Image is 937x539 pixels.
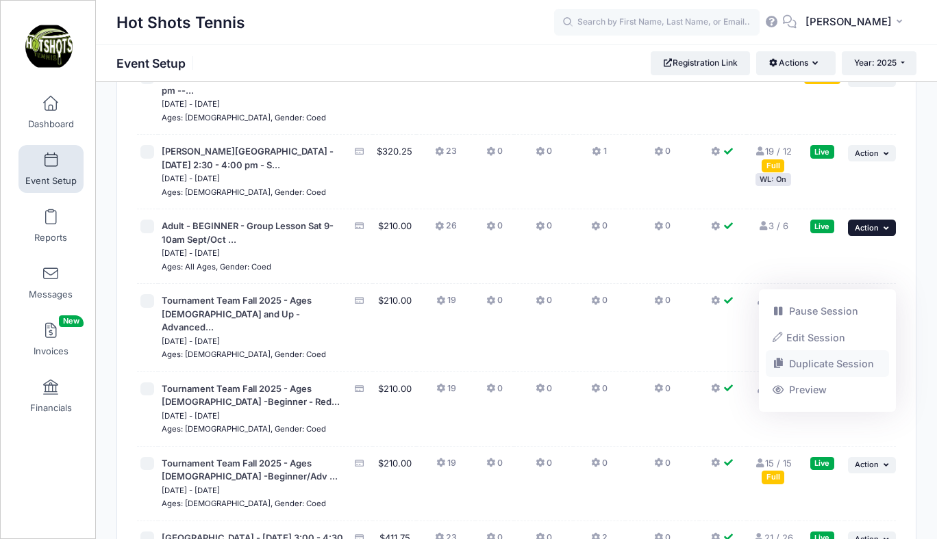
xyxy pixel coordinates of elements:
[162,220,334,245] span: Adult - BEGINNER - Group Lesson Sat 9-10am Sept/Oct ...
[762,471,784,484] div: Full
[373,135,416,209] td: $320.25
[592,145,606,165] button: 1
[848,145,896,161] button: Action
[162,337,220,346] small: [DATE] - [DATE]
[591,294,608,314] button: 0
[162,174,220,183] small: [DATE] - [DATE]
[754,146,792,170] a: 19 / 12 Full
[162,146,334,170] span: [PERSON_NAME][GEOGRAPHIC_DATA] - [DATE] 2:30 - 4:00 pm - S...
[435,145,457,165] button: 23
[18,315,84,363] a: InvoicesNew
[855,223,879,233] span: Action
[353,222,364,231] i: Accepting Credit Card Payments
[1,14,97,79] a: Hot Shots Tennis
[536,220,552,239] button: 0
[18,145,84,193] a: Event Setup
[654,145,671,165] button: 0
[651,51,750,75] a: Registration Link
[18,259,84,306] a: Messages
[25,175,77,187] span: Event Setup
[766,351,890,377] a: Duplicate Session
[59,315,84,327] span: New
[762,159,784,172] div: Full
[797,7,916,38] button: [PERSON_NAME]
[162,113,326,122] small: Ages: [DEMOGRAPHIC_DATA], Gender: Coed
[486,145,503,165] button: 0
[754,458,792,482] a: 15 / 15 Full
[373,447,416,521] td: $210.00
[162,350,326,359] small: Ages: [DEMOGRAPHIC_DATA], Gender: Coed
[810,457,834,470] div: Live
[162,71,345,96] span: [GEOGRAPHIC_DATA] Mondays 1:30 - 3:00 pm --...
[854,57,897,68] span: Year: 2025
[536,382,552,402] button: 0
[766,324,890,350] a: Edit Session
[162,383,340,408] span: Tournament Team Fall 2025 - Ages [DEMOGRAPHIC_DATA] -Beginner - Red...
[353,296,364,305] i: Accepting Credit Card Payments
[536,457,552,477] button: 0
[810,220,834,233] div: Live
[756,295,790,306] a: 5 / 15
[755,173,791,186] div: WL: On
[353,147,364,156] i: Accepting Credit Card Payments
[766,298,890,324] a: Pause Session
[28,118,74,130] span: Dashboard
[353,384,364,393] i: Accepting Credit Card Payments
[848,220,896,236] button: Action
[116,56,197,70] h1: Event Setup
[30,402,72,414] span: Financials
[654,220,671,239] button: 0
[654,457,671,477] button: 0
[162,248,220,258] small: [DATE] - [DATE]
[848,457,896,473] button: Action
[591,457,608,477] button: 0
[18,202,84,250] a: Reports
[23,21,75,73] img: Hot Shots Tennis
[486,220,503,239] button: 0
[536,145,552,165] button: 0
[162,295,312,332] span: Tournament Team Fall 2025 - Ages [DEMOGRAPHIC_DATA] and Up -Advanced...
[766,377,890,403] a: Preview
[162,187,326,197] small: Ages: [DEMOGRAPHIC_DATA], Gender: Coed
[842,51,916,75] button: Year: 2025
[18,88,84,136] a: Dashboard
[486,294,503,314] button: 0
[855,148,879,158] span: Action
[162,424,326,434] small: Ages: [DEMOGRAPHIC_DATA], Gender: Coed
[353,459,364,468] i: Accepting Credit Card Payments
[373,209,416,284] td: $210.00
[162,499,326,508] small: Ages: [DEMOGRAPHIC_DATA], Gender: Coed
[554,9,760,36] input: Search by First Name, Last Name, or Email...
[162,262,271,272] small: Ages: All Ages, Gender: Coed
[18,372,84,420] a: Financials
[805,14,892,29] span: [PERSON_NAME]
[436,294,456,314] button: 19
[810,145,834,158] div: Live
[435,220,457,239] button: 26
[162,411,220,421] small: [DATE] - [DATE]
[654,294,671,314] button: 0
[162,458,338,482] span: Tournament Team Fall 2025 - Ages [DEMOGRAPHIC_DATA] -Beginner/Adv ...
[486,382,503,402] button: 0
[373,60,416,135] td: $315.00
[436,457,456,477] button: 19
[536,294,552,314] button: 0
[29,289,73,300] span: Messages
[756,383,790,394] a: 6 / 15
[855,460,879,469] span: Action
[34,232,67,244] span: Reports
[591,382,608,402] button: 0
[654,382,671,402] button: 0
[591,220,608,239] button: 0
[373,372,416,447] td: $210.00
[756,51,835,75] button: Actions
[116,7,245,38] h1: Hot Shots Tennis
[436,382,456,402] button: 19
[162,99,220,109] small: [DATE] - [DATE]
[34,345,68,357] span: Invoices
[373,284,416,372] td: $210.00
[486,457,503,477] button: 0
[758,220,788,231] a: 3 / 6
[162,486,220,495] small: [DATE] - [DATE]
